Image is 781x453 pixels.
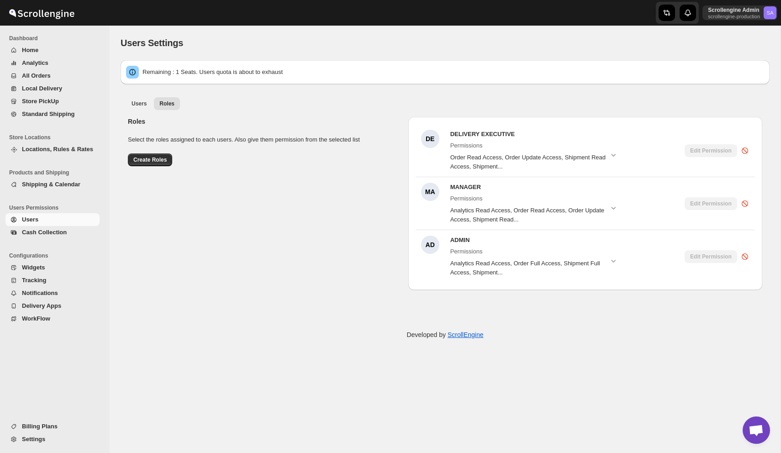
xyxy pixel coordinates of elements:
span: Cash Collection [22,229,67,236]
button: All Orders [5,69,100,82]
a: ScrollEngine [448,331,484,338]
span: Billing Plans [22,423,58,430]
button: Locations, Rules & Rates [5,143,100,156]
span: Roles [159,100,174,107]
span: Shipping & Calendar [22,181,80,188]
span: DELIVERY EXECUTIVE [450,130,618,139]
text: SA [767,10,774,16]
button: User menu [702,5,777,20]
button: All customers [126,97,152,110]
button: WorkFlow [5,312,100,325]
span: Products and Shipping [9,169,103,176]
div: DE [421,130,439,148]
span: Tracking [22,277,46,284]
button: Shipping & Calendar [5,178,100,191]
div: Open chat [743,416,770,444]
div: Remaining : 1 Seats. Users quota is about to exhaust [142,68,764,77]
span: Create Roles [133,156,167,163]
h2: Roles [128,117,401,126]
span: Locations, Rules & Rates [22,146,93,153]
button: Analytics [5,57,100,69]
span: ADMIN [450,236,618,245]
span: Store PickUp [22,98,59,105]
button: Widgets [5,261,100,274]
span: Permissions [450,248,483,255]
div: MA [421,183,439,201]
span: All Orders [22,72,51,79]
img: ScrollEngine [7,1,76,24]
button: Notifications [5,287,100,300]
button: Users [5,213,100,226]
span: Permissions [450,142,483,149]
p: Select the roles assigned to each users. Also give them permission from the selected list [128,135,401,144]
span: Analytics Read Access, Order Read Access, Order Update Access, Shipment Read... [450,206,609,224]
span: MANAGER [450,183,618,192]
span: Scrollengine Admin [764,6,776,19]
span: Widgets [22,264,45,271]
button: Home [5,44,100,57]
button: Tracking [5,274,100,287]
span: Order Read Access, Order Update Access, Shipment Read Access, Shipment... [450,153,609,171]
span: Notifications [22,290,58,296]
span: Analytics Read Access, Order Full Access, Shipment Full Access, Shipment... [450,259,609,277]
span: Home [22,47,38,53]
span: Standard Shipping [22,111,75,117]
span: WorkFlow [22,315,50,322]
button: Billing Plans [5,420,100,433]
button: Create Roles [128,153,172,166]
button: Delivery Apps [5,300,100,312]
span: Store Locations [9,134,103,141]
p: Developed by [406,330,483,339]
p: scrollengine-production [708,14,760,19]
button: Settings [5,433,100,446]
button: Cash Collection [5,226,100,239]
span: Analytics [22,59,48,66]
span: Local Delivery [22,85,62,92]
span: Delivery Apps [22,302,61,309]
span: Users [22,216,38,223]
span: Users Permissions [9,204,103,211]
span: Settings [22,436,45,442]
span: Configurations [9,252,103,259]
div: AD [421,236,439,254]
span: Users Settings [121,38,183,48]
span: Dashboard [9,35,103,42]
p: Scrollengine Admin [708,6,760,14]
span: Permissions [450,195,483,202]
span: Users [132,100,147,107]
